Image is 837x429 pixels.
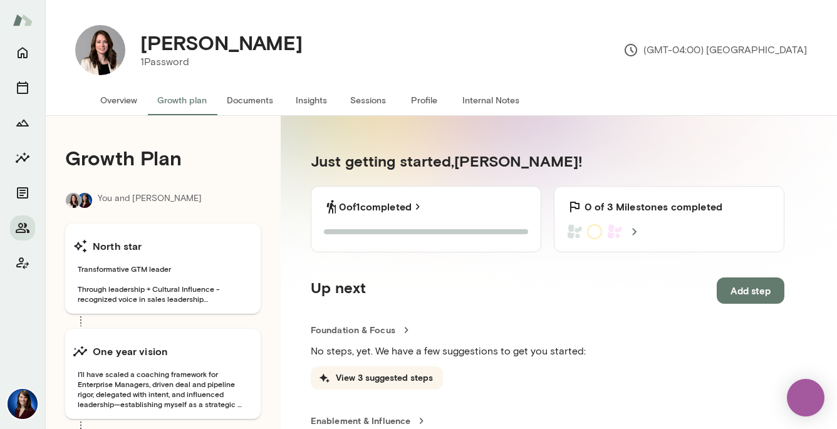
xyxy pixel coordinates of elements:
h6: One year vision [93,344,168,359]
button: Growth plan [147,85,217,115]
button: Sessions [10,75,35,100]
a: Foundation & Focus [311,324,784,336]
button: Sessions [340,85,396,115]
button: Overview [90,85,147,115]
a: Enablement & Influence [311,415,784,427]
button: One year visionI’ll have scaled a coaching framework for Enterprise Managers, driven deal and pip... [65,329,261,419]
h5: Up next [311,277,366,304]
img: Julie Rollauer [77,193,92,208]
button: Internal Notes [452,85,529,115]
a: 0of1completed [339,199,424,214]
span: I’ll have scaled a coaching framework for Enterprise Managers, driven deal and pipeline rigor, de... [73,369,253,409]
img: Christine Martin [75,25,125,75]
button: North starTransformative GTM leader Through leadership + Cultural Influence - recognized voice in... [65,224,261,314]
p: 1Password [140,54,303,70]
button: Add step [717,277,784,304]
h4: Growth Plan [65,146,261,170]
h5: Just getting started, [PERSON_NAME] ! [311,151,784,171]
p: No steps, yet. We have a few suggestions to get you started: [311,344,784,359]
button: View 3 suggested steps [311,366,443,390]
p: (GMT-04:00) [GEOGRAPHIC_DATA] [623,43,807,58]
img: Mento [13,8,33,32]
button: Insights [10,145,35,170]
button: Home [10,40,35,65]
p: You and [PERSON_NAME] [98,192,202,209]
button: Documents [10,180,35,205]
img: Christine Martin [66,193,81,208]
h4: [PERSON_NAME] [140,31,303,54]
h6: North star [93,239,142,254]
button: Members [10,215,35,240]
img: Julie Rollauer [8,389,38,419]
button: Documents [217,85,283,115]
span: Transformative GTM leader Through leadership + Cultural Influence - recognized voice in sales lea... [73,264,253,304]
h6: 0 of 3 Milestones completed [585,199,722,214]
button: Insights [283,85,340,115]
button: Growth Plan [10,110,35,135]
button: Profile [396,85,452,115]
button: Client app [10,251,35,276]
